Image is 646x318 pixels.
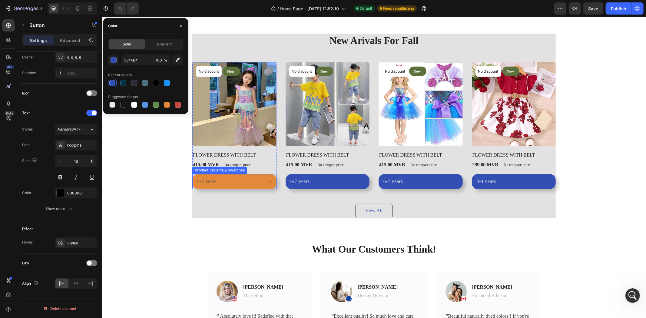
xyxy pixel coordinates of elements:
div: Beta [5,111,15,116]
img: Alt Image [114,264,136,285]
p: New [125,51,134,58]
p: New [311,51,320,58]
a: FLOWER DRESS WITH BELT [370,45,454,130]
button: View All [253,187,290,201]
div: Hover [22,240,33,245]
div: Styled [67,240,96,246]
p: No compare price [122,146,148,150]
button: 7 [2,2,45,15]
div: Font [22,142,30,148]
div: Product Variants & Swatches [91,151,144,156]
div: 6, 6, 6, 6 [67,55,96,60]
div: 415.00 MVR [184,144,211,152]
p: No discount [283,52,303,57]
span: Gradient [157,41,172,47]
div: Styles [22,127,33,132]
div: Suggested for you [108,94,139,100]
h2: FLOWER DRESS WITH BELT [277,134,361,143]
p: New [218,51,227,58]
p: Design Director [256,275,296,283]
span: Paragraph 1* [58,127,81,132]
div: Poppins [67,143,96,148]
p: New [405,51,413,58]
p: "Beautiful naturally dyed colors!! If you're looking for toddler clothes, I highly recommend this... [344,296,429,318]
div: Color [108,23,118,29]
div: Add... [67,71,96,76]
div: Align [22,280,39,288]
div: Link [22,260,29,266]
a: FLOWER DRESS WITH BELT [277,45,361,130]
img: Alt Image [343,264,365,285]
div: Show more [46,206,74,212]
p: [PERSON_NAME] [370,267,410,274]
p: " Absolutely love it! Satisfied with that purchase. High quality and very soft product for that p... [115,296,200,318]
div: 415.00 MVR [277,144,304,152]
p: [PERSON_NAME] [141,267,181,274]
div: 450 [6,65,15,69]
p: 7 [40,5,42,12]
a: FLOWER DRESS WITH BELT [90,45,174,130]
iframe: Intercom live chat [625,288,640,303]
span: Home Page - [DATE] 12:52:10 [280,5,339,12]
input: Eg: FFFFFF [121,55,153,65]
h2: FLOWER DRESS WITH BELT [370,134,454,143]
p: What Our Customers Think! [91,226,453,239]
button: Delete element [22,304,97,313]
div: 415.00 MVR [90,144,118,152]
p: “Excellent quality! So much love and care was put into these clothes! Highly recommend for everyone" [230,296,314,318]
p: Marketing [141,275,181,283]
div: Text [22,110,30,116]
div: Recent colors [108,72,132,78]
div: View All [263,190,280,198]
div: Publish [611,5,626,12]
h2: FLOWER DRESS WITH BELT [90,134,174,143]
p: No compare price [402,146,428,150]
div: 000000 [67,190,96,196]
span: % [164,58,167,63]
button: Publish [606,2,631,15]
iframe: To enrich screen reader interactions, please activate Accessibility in Grammarly extension settings [102,17,646,318]
p: [PERSON_NAME] [256,267,296,274]
p: Settings [30,37,47,44]
div: 299.00 MVR [370,144,397,152]
div: Corner [22,55,34,60]
div: Icon [22,91,29,96]
p: No compare price [216,146,242,150]
p: Advanced [60,37,80,44]
span: Need republishing [383,6,414,11]
button: Paragraph 1* [55,124,97,135]
p: No discount [376,52,396,57]
p: No compare price [309,146,335,150]
div: Size [22,157,38,165]
p: Button [29,22,81,29]
img: Alt Image [229,264,250,285]
h2: FLOWER DRESS WITH BELT [184,134,268,143]
p: Financial Advisor [370,275,410,283]
span: Solid [123,41,131,47]
span: Save [588,6,598,11]
div: Effect [22,226,33,232]
div: Delete element [43,305,76,312]
button: Save [583,2,603,15]
span: / [278,5,279,12]
button: Show more [22,203,97,214]
a: FLOWER DRESS WITH BELT [184,45,268,130]
span: Default [360,6,373,11]
p: No discount [190,52,210,57]
div: Color [22,190,31,196]
div: Undo/Redo [114,2,139,15]
div: Shadow [22,70,36,76]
